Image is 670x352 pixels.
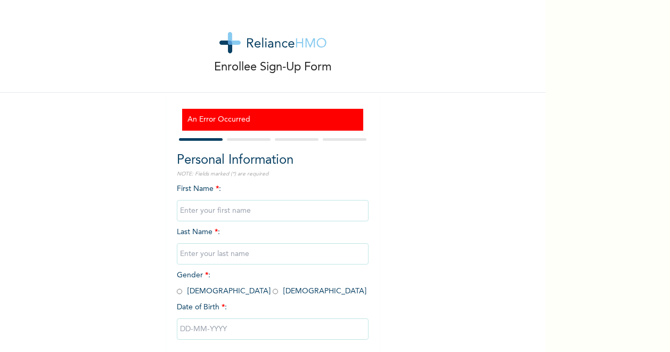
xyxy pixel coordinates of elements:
[177,318,369,340] input: DD-MM-YYYY
[187,114,358,125] h3: An Error Occurred
[177,185,369,214] span: First Name :
[177,200,369,221] input: Enter your first name
[177,228,369,258] span: Last Name :
[177,170,369,178] p: NOTE: Fields marked (*) are required
[219,32,326,53] img: logo
[177,271,366,295] span: Gender : [DEMOGRAPHIC_DATA] [DEMOGRAPHIC_DATA]
[177,302,227,313] span: Date of Birth :
[177,151,369,170] h2: Personal Information
[177,243,369,265] input: Enter your last name
[214,59,332,76] p: Enrollee Sign-Up Form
